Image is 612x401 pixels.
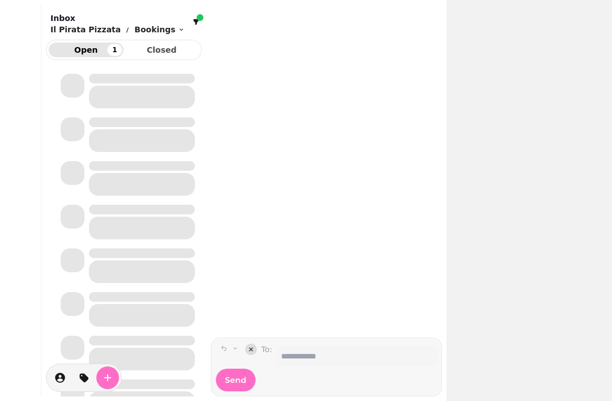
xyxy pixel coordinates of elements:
[50,24,121,35] p: Il Pirata Pizzata
[134,46,190,54] span: Closed
[107,44,122,56] div: 1
[73,366,95,389] button: tag-thread
[125,43,199,57] button: Closed
[134,24,184,35] button: Bookings
[216,369,256,391] button: Send
[261,344,272,366] label: To:
[50,12,185,24] h2: Inbox
[58,46,114,54] span: Open
[49,43,124,57] button: Open1
[189,15,203,29] button: filter
[225,376,246,384] span: Send
[245,344,257,355] button: collapse
[50,24,185,35] nav: breadcrumb
[96,366,119,389] button: create-convo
